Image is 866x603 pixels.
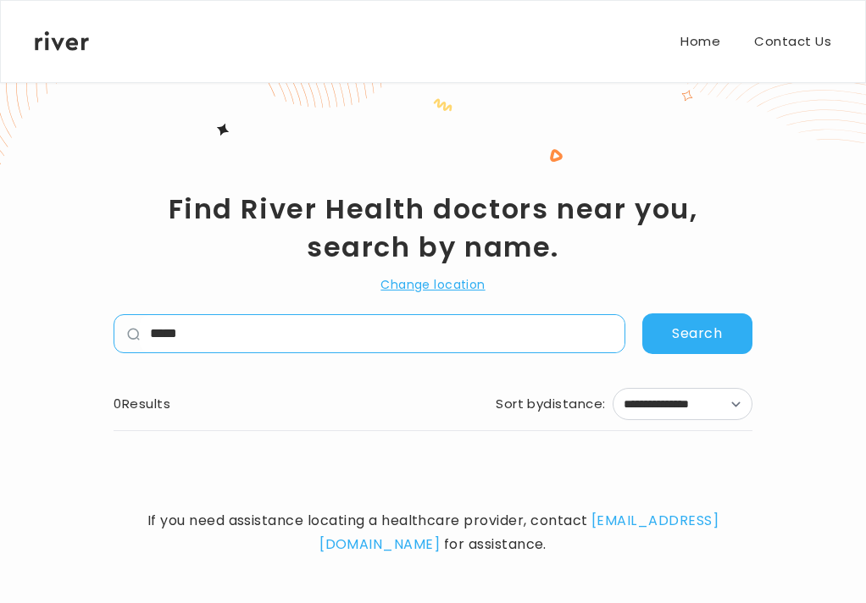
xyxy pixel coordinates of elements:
span: distance [543,392,602,416]
div: Sort by : [496,392,606,416]
h1: Find River Health doctors near you, search by name. [114,190,752,266]
button: Search [642,313,752,354]
a: Contact Us [754,30,831,53]
input: name [140,315,625,352]
span: If you need assistance locating a healthcare provider, contact for assistance. [114,509,752,556]
a: Home [680,30,720,53]
div: 0 Results [114,392,170,416]
button: Change location [380,274,485,295]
